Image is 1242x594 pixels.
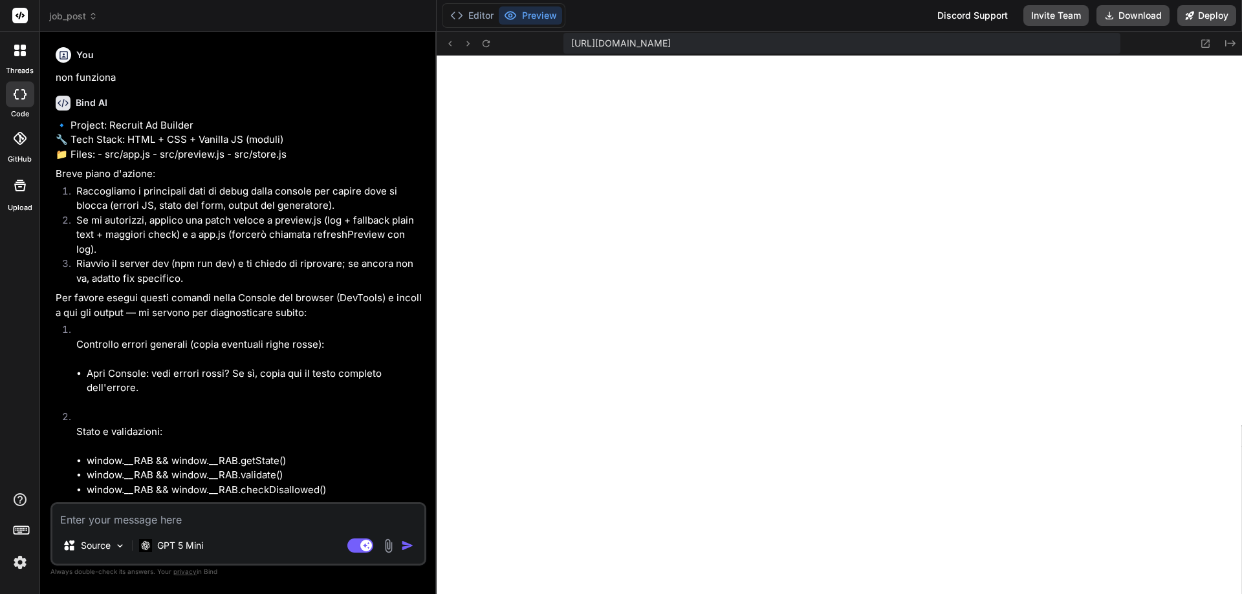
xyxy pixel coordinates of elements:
[87,483,424,498] li: window.__RAB && window.__RAB.checkDisallowed()
[499,6,562,25] button: Preview
[87,366,424,396] li: Apri Console: vedi errori rossi? Se sì, copia qui il testo completo dell'errore.
[1023,5,1089,26] button: Invite Team
[87,468,424,483] li: window.__RAB && window.__RAB.validate()
[76,337,424,352] p: Controllo errori generali (copia eventuali righe rosse):
[157,539,203,552] p: GPT 5 Mini
[87,454,424,469] li: window.__RAB && window.__RAB.getState()
[76,48,94,61] h6: You
[8,202,32,213] label: Upload
[56,291,424,320] p: Per favore esegui questi comandi nella Console del browser (DevTools) e incolla qui gli output — ...
[66,257,424,286] li: Riavvio il server dev (npm run dev) e ti chiedo di riprovare; se ancora non va, adatto fix specif...
[9,551,31,573] img: settings
[56,167,424,182] p: Breve piano d'azione:
[1177,5,1236,26] button: Deploy
[571,37,671,50] span: [URL][DOMAIN_NAME]
[437,56,1242,594] iframe: Preview
[66,213,424,257] li: Se mi autorizzi, applico una patch veloce a preview.js (log + fallback plain text + maggiori chec...
[930,5,1016,26] div: Discord Support
[114,540,125,551] img: Pick Models
[139,539,152,551] img: GPT 5 Mini
[11,109,29,120] label: code
[76,425,424,440] p: Stato e validazioni:
[445,6,499,25] button: Editor
[56,118,424,162] p: 🔹 Project: Recruit Ad Builder 🔧 Tech Stack: HTML + CSS + Vanilla JS (moduli) 📁 Files: - src/app.j...
[76,96,107,109] h6: Bind AI
[381,538,396,553] img: attachment
[66,184,424,213] li: Raccogliamo i principali dati di debug dalla console per capire dove si blocca (errori JS, stato ...
[173,567,197,575] span: privacy
[6,65,34,76] label: threads
[49,10,98,23] span: job_post
[56,70,424,85] p: non funziona
[401,539,414,552] img: icon
[81,539,111,552] p: Source
[50,566,426,578] p: Always double-check its answers. Your in Bind
[8,154,32,165] label: GitHub
[1096,5,1170,26] button: Download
